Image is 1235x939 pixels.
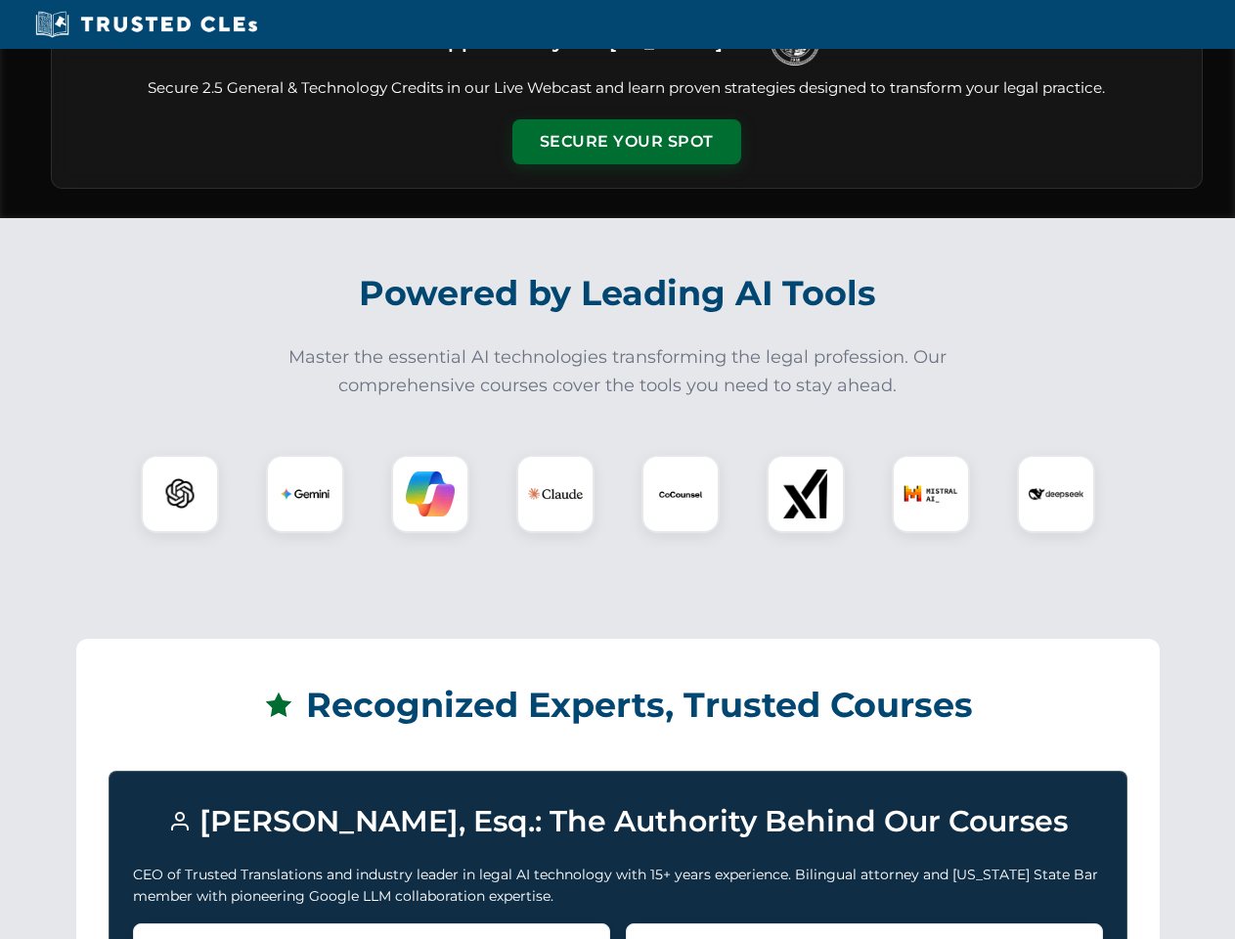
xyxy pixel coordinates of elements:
[781,469,830,518] img: xAI Logo
[1017,455,1095,533] div: DeepSeek
[133,795,1103,848] h3: [PERSON_NAME], Esq.: The Authority Behind Our Courses
[656,469,705,518] img: CoCounsel Logo
[266,455,344,533] div: Gemini
[152,466,208,522] img: ChatGPT Logo
[1029,467,1083,521] img: DeepSeek Logo
[892,455,970,533] div: Mistral AI
[133,864,1103,908] p: CEO of Trusted Translations and industry leader in legal AI technology with 15+ years experience....
[528,467,583,521] img: Claude Logo
[391,455,469,533] div: Copilot
[141,455,219,533] div: ChatGPT
[512,119,741,164] button: Secure Your Spot
[281,469,330,518] img: Gemini Logo
[641,455,720,533] div: CoCounsel
[76,259,1160,328] h2: Powered by Leading AI Tools
[516,455,595,533] div: Claude
[406,469,455,518] img: Copilot Logo
[29,10,263,39] img: Trusted CLEs
[904,467,958,521] img: Mistral AI Logo
[75,77,1178,100] p: Secure 2.5 General & Technology Credits in our Live Webcast and learn proven strategies designed ...
[276,343,960,400] p: Master the essential AI technologies transforming the legal profession. Our comprehensive courses...
[109,671,1127,739] h2: Recognized Experts, Trusted Courses
[767,455,845,533] div: xAI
